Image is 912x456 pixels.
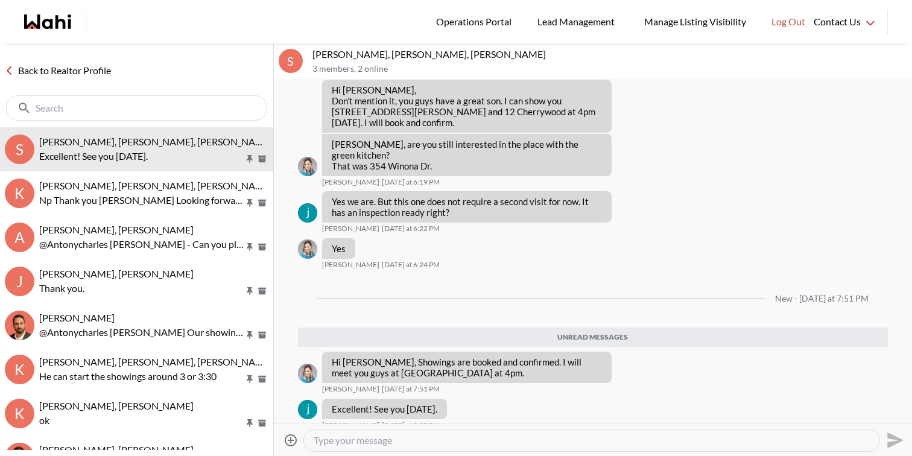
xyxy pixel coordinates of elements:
[5,223,34,252] div: A
[39,369,244,384] p: He can start the showings around 3 or 3:30
[24,14,71,29] a: Wahi homepage
[332,84,602,128] p: Hi [PERSON_NAME], Don’t mention it, you guys have a great son. I can show you [STREET_ADDRESS][PE...
[5,267,34,296] div: J
[36,102,240,114] input: Search
[382,384,440,394] time: 2025-09-27T23:51:55.115Z
[39,413,244,428] p: ok
[5,179,34,208] div: K
[880,426,907,454] button: Send
[298,400,317,419] img: S
[298,203,317,223] div: Souhel Bally
[5,355,34,384] div: K
[256,198,268,208] button: Archive
[322,420,379,430] span: [PERSON_NAME]
[39,136,273,147] span: [PERSON_NAME], [PERSON_NAME], [PERSON_NAME]
[322,260,379,270] span: [PERSON_NAME]
[382,177,440,187] time: 2025-09-27T22:19:04.566Z
[256,242,268,252] button: Archive
[298,364,317,383] div: Ewelina Weglarz
[298,157,317,176] img: E
[39,149,244,163] p: Excellent! See you [DATE].
[298,400,317,419] div: Souhel Bally
[39,356,273,367] span: [PERSON_NAME], [PERSON_NAME], [PERSON_NAME]
[771,14,805,30] span: Log Out
[322,384,379,394] span: [PERSON_NAME]
[332,356,602,378] p: Hi [PERSON_NAME], Showings are booked and confirmed. I will meet you guys at [GEOGRAPHIC_DATA] at...
[298,157,317,176] div: Ewelina Weglarz
[298,364,317,383] img: E
[279,49,303,73] div: S
[39,268,194,279] span: [PERSON_NAME], [PERSON_NAME]
[332,139,602,171] p: [PERSON_NAME], are you still interested in the place with the green kitchen? That was 354 Winona Dr.
[39,193,244,207] p: Np Thank you [PERSON_NAME] Looking forward to it See you [DATE] 😀
[39,400,194,411] span: [PERSON_NAME], [PERSON_NAME]
[382,224,440,233] time: 2025-09-27T22:22:35.537Z
[244,286,255,296] button: Pin
[39,224,194,235] span: [PERSON_NAME], [PERSON_NAME]
[244,242,255,252] button: Pin
[322,177,379,187] span: [PERSON_NAME]
[382,260,440,270] time: 2025-09-27T22:24:00.305Z
[436,14,516,30] span: Operations Portal
[39,281,244,296] p: Thank you.
[39,237,244,252] p: @Antonycharles [PERSON_NAME] - Can you please confirm you can meet [PERSON_NAME] for 8 pm [DATE] ...
[39,312,115,323] span: [PERSON_NAME]
[5,311,34,340] img: A
[5,399,34,428] div: k
[314,434,870,446] textarea: Type your message
[244,198,255,208] button: Pin
[39,444,194,455] span: [PERSON_NAME], [PERSON_NAME]
[256,330,268,340] button: Archive
[39,325,244,340] p: @Antonycharles [PERSON_NAME] Our showing agent [PERSON_NAME] will be booking the showings for you...
[256,286,268,296] button: Archive
[244,154,255,164] button: Pin
[244,418,255,428] button: Pin
[39,180,273,191] span: [PERSON_NAME], [PERSON_NAME], [PERSON_NAME]
[312,64,907,74] p: 3 members , 2 online
[298,328,888,347] div: Unread messages
[256,374,268,384] button: Archive
[256,418,268,428] button: Archive
[332,196,602,218] p: Yes we are. But this one does not require a second visit for now. It has an inspection ready right?
[298,239,317,259] img: E
[382,420,440,430] time: 2025-09-28T00:37:38.301Z
[5,135,34,164] div: S
[244,374,255,384] button: Pin
[332,243,346,254] p: Yes
[256,154,268,164] button: Archive
[298,203,317,223] img: S
[244,330,255,340] button: Pin
[322,224,379,233] span: [PERSON_NAME]
[5,311,34,340] div: Antonycharles Anthonipillai, Behnam
[312,48,907,60] p: [PERSON_NAME], [PERSON_NAME], [PERSON_NAME]
[537,14,619,30] span: Lead Management
[332,404,437,414] p: Excellent! See you [DATE].
[775,294,869,304] div: New - [DATE] at 7:51 PM
[641,14,750,30] span: Manage Listing Visibility
[298,239,317,259] div: Ewelina Weglarz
